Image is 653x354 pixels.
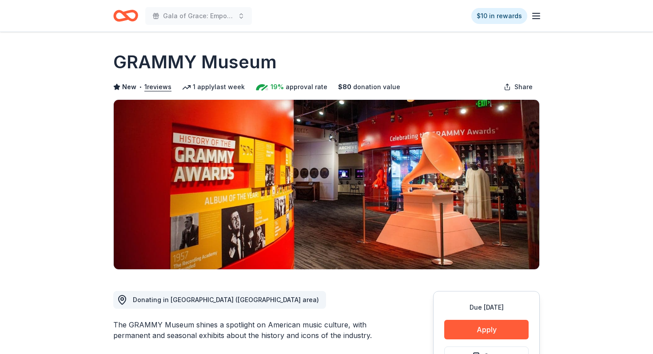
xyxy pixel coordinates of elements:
[353,82,400,92] span: donation value
[471,8,527,24] a: $10 in rewards
[444,320,529,339] button: Apply
[271,82,284,92] span: 19%
[514,82,533,92] span: Share
[122,82,136,92] span: New
[338,82,351,92] span: $ 80
[139,83,142,90] span: •
[144,82,171,92] button: 1reviews
[133,296,319,303] span: Donating in [GEOGRAPHIC_DATA] ([GEOGRAPHIC_DATA] area)
[444,302,529,313] div: Due [DATE]
[113,5,138,26] a: Home
[497,78,540,96] button: Share
[182,82,245,92] div: 1 apply last week
[163,11,234,21] span: Gala of Grace: Empowering Futures for El Porvenir
[113,50,277,75] h1: GRAMMY Museum
[145,7,252,25] button: Gala of Grace: Empowering Futures for El Porvenir
[114,100,539,269] img: Image for GRAMMY Museum
[286,82,327,92] span: approval rate
[113,319,390,341] div: The GRAMMY Museum shines a spotlight on American music culture, with permanent and seasonal exhib...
